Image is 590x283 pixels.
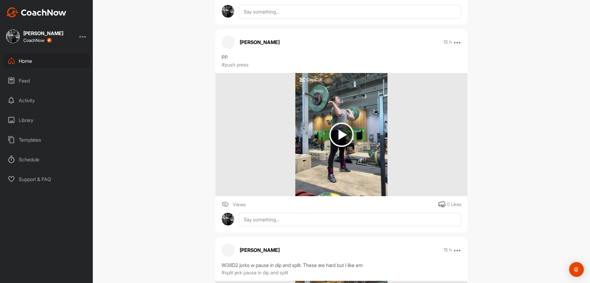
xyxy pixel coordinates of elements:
[222,269,288,276] p: #split jerk pause in dip and split
[3,53,90,69] div: Home
[222,5,234,18] img: avatar
[222,54,461,61] div: PP
[23,31,63,36] div: [PERSON_NAME]
[6,30,20,43] img: square_42e96ec9f01bf000f007b233903b48d7.jpg
[6,7,66,17] img: CoachNow
[222,261,461,269] div: W38D2 jorks w pause in dip and split. These are hard but I like em
[240,38,280,46] p: [PERSON_NAME]
[222,213,234,225] img: avatar
[240,246,280,254] p: [PERSON_NAME]
[3,152,90,167] div: Schedule
[23,38,52,43] div: CoachNow
[222,201,229,208] img: icon
[3,112,90,128] div: Library
[233,201,246,208] span: Views
[443,39,452,45] p: 15 h
[295,73,387,196] img: media
[3,132,90,148] div: Templates
[3,73,90,88] div: Feed
[222,61,249,68] p: #push press
[3,93,90,108] div: Activity
[443,247,452,253] p: 15 h
[329,123,354,147] img: play
[3,172,90,187] div: Support & FAQ
[447,201,461,208] div: 0 Likes
[569,262,584,277] div: Open Intercom Messenger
